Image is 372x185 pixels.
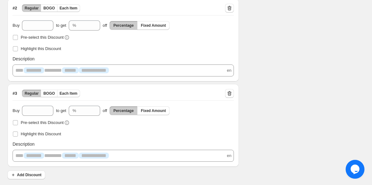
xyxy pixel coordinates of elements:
[113,23,134,28] span: Percentage
[41,90,57,97] button: BOGO
[141,23,166,28] span: Fixed Amount
[110,106,137,115] button: Percentage
[13,5,17,11] span: # 2
[43,91,55,96] span: BOGO
[73,22,76,29] div: %
[13,56,35,62] span: Description
[8,171,45,179] button: Add Discount
[346,160,366,179] iframe: chat widget
[227,67,231,74] span: en
[21,46,61,51] span: Highlight this Discount
[113,108,134,113] span: Percentage
[56,22,66,29] span: to get
[60,91,78,96] span: Each Item
[21,132,61,136] span: Highlight this Discount
[103,108,107,114] span: off
[227,153,231,159] span: en
[13,108,19,114] span: Buy
[17,172,41,177] span: Add Discount
[24,91,39,96] span: Regular
[21,120,64,125] span: Pre-select this Discount
[56,108,66,114] span: to get
[13,90,17,97] span: # 3
[137,21,170,30] button: Fixed Amount
[103,22,107,29] span: off
[43,6,55,11] span: BOGO
[137,106,170,115] button: Fixed Amount
[57,4,80,12] button: Each Item
[13,141,35,147] span: Description
[73,108,76,114] div: %
[13,22,19,29] span: Buy
[22,4,41,12] button: Regular
[141,108,166,113] span: Fixed Amount
[21,35,64,40] span: Pre-select this Discount
[60,6,78,11] span: Each Item
[110,21,137,30] button: Percentage
[57,90,80,97] button: Each Item
[41,4,57,12] button: BOGO
[22,90,41,97] button: Regular
[24,6,39,11] span: Regular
